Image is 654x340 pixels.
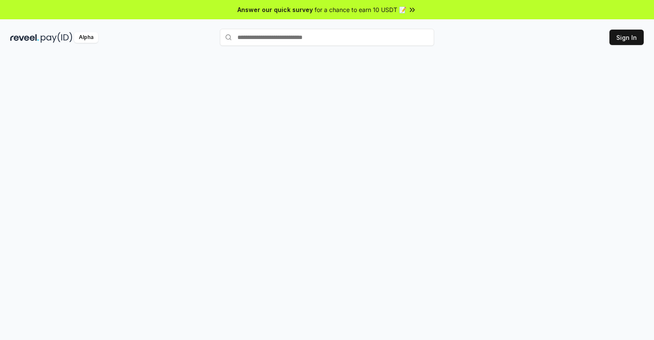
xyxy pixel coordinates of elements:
[237,5,313,14] span: Answer our quick survey
[609,30,644,45] button: Sign In
[74,32,98,43] div: Alpha
[41,32,72,43] img: pay_id
[10,32,39,43] img: reveel_dark
[315,5,406,14] span: for a chance to earn 10 USDT 📝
